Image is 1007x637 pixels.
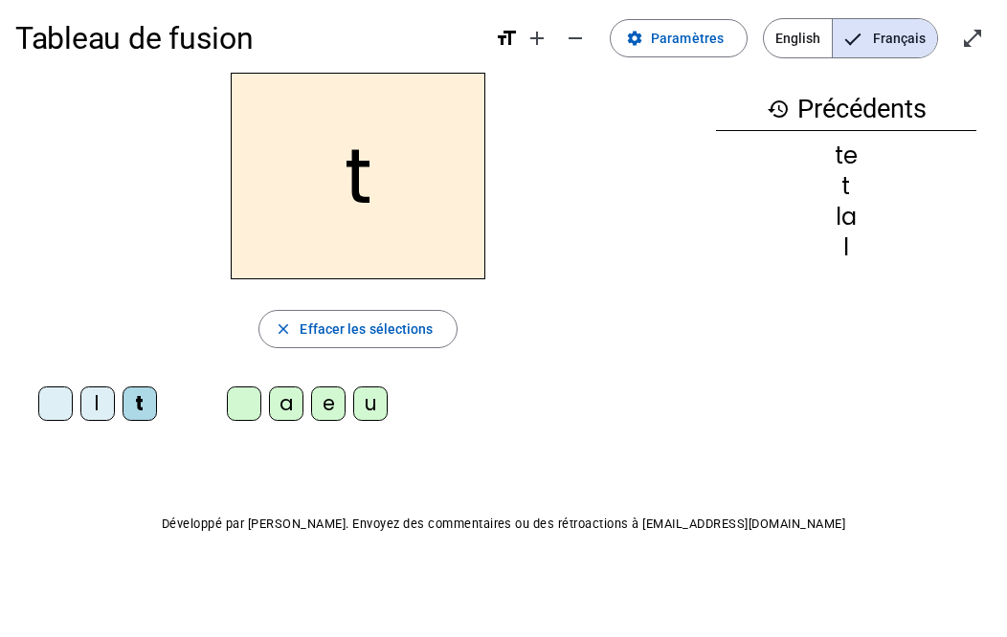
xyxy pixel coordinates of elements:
[231,73,485,279] h2: t
[716,175,976,198] div: t
[763,18,938,58] mat-button-toggle-group: Language selection
[716,144,976,167] div: te
[258,310,457,348] button: Effacer les sélections
[716,236,976,259] div: l
[123,386,157,421] div: t
[526,27,548,50] mat-icon: add
[269,386,303,421] div: a
[961,27,984,50] mat-icon: open_in_full
[80,386,115,421] div: l
[495,27,518,50] mat-icon: format_size
[15,513,992,536] p: Développé par [PERSON_NAME]. Envoyez des commentaires ou des rétroactions à [EMAIL_ADDRESS][DOMAI...
[716,206,976,229] div: la
[716,88,976,131] h3: Précédents
[651,27,724,50] span: Paramètres
[311,386,346,421] div: e
[564,27,587,50] mat-icon: remove
[833,19,937,57] span: Français
[518,19,556,57] button: Augmenter la taille de la police
[300,318,433,340] span: Effacer les sélections
[767,98,790,121] mat-icon: history
[275,320,292,338] mat-icon: close
[764,19,832,57] span: English
[626,30,643,47] mat-icon: settings
[15,8,480,69] h1: Tableau de fusion
[953,19,992,57] button: Entrer en plein écran
[610,19,748,57] button: Paramètres
[353,386,388,421] div: u
[556,19,594,57] button: Diminuer la taille de la police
